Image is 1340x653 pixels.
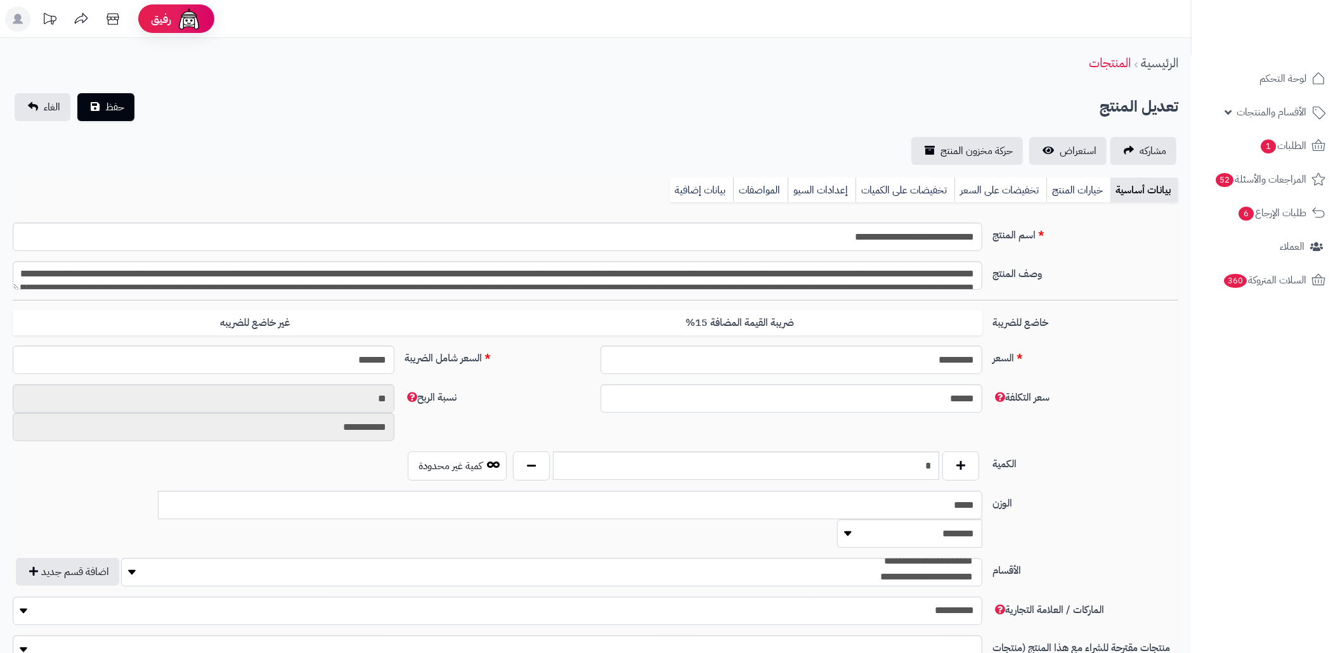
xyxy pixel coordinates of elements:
label: السعر شامل الضريبة [400,346,595,366]
span: العملاء [1280,238,1304,255]
a: السلات المتروكة360 [1199,265,1332,295]
label: ضريبة القيمة المضافة 15% [498,310,982,336]
span: لوحة التحكم [1259,70,1306,87]
label: الوزن [987,491,1183,511]
a: مشاركه [1110,137,1176,165]
a: استعراض [1029,137,1107,165]
label: الكمية [987,451,1183,472]
a: بيانات إضافية [670,178,733,203]
label: اسم المنتج [987,223,1183,243]
a: المراجعات والأسئلة52 [1199,164,1332,195]
span: 52 [1216,173,1233,187]
label: خاضع للضريبة [987,310,1183,330]
span: لن يظهر للعميل النهائي ويستخدم في تقارير الأرباح [405,390,457,405]
a: تحديثات المنصة [34,6,65,35]
a: الغاء [15,93,70,121]
button: اضافة قسم جديد [16,558,119,586]
a: بيانات أساسية [1110,178,1178,203]
span: حركة مخزون المنتج [940,143,1013,158]
span: حفظ [105,100,124,115]
a: الطلبات1 [1199,131,1332,161]
span: (اكتب بداية حرف أي كلمة لتظهر القائمة المنسدلة للاستكمال التلقائي) [992,602,1104,617]
span: رفيق [151,11,171,27]
a: إعدادات السيو [788,178,855,203]
a: المنتجات [1089,53,1131,72]
button: حفظ [77,93,134,121]
span: مشاركه [1140,143,1166,158]
span: لن يظهر للعميل النهائي ويستخدم في تقارير الأرباح [992,390,1050,405]
a: الرئيسية [1141,53,1178,72]
span: طلبات الإرجاع [1237,204,1306,222]
a: طلبات الإرجاع6 [1199,198,1332,228]
span: السلات المتروكة [1223,271,1306,289]
label: الأقسام [987,558,1183,578]
span: 6 [1239,207,1254,221]
label: وصف المنتج [987,261,1183,281]
a: تخفيضات على السعر [954,178,1046,203]
span: 1 [1261,139,1276,153]
span: الطلبات [1259,137,1306,155]
a: خيارات المنتج [1046,178,1110,203]
img: ai-face.png [176,6,202,32]
a: لوحة التحكم [1199,63,1332,94]
label: غير خاضع للضريبه [13,310,497,336]
a: تخفيضات على الكميات [855,178,954,203]
span: 360 [1224,274,1247,288]
label: السعر [987,346,1183,366]
a: المواصفات [733,178,788,203]
span: استعراض [1060,143,1096,158]
a: حركة مخزون المنتج [911,137,1023,165]
span: الأقسام والمنتجات [1237,103,1306,121]
span: المراجعات والأسئلة [1214,171,1306,188]
span: الغاء [44,100,60,115]
a: العملاء [1199,231,1332,262]
h2: تعديل المنتج [1100,94,1178,120]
